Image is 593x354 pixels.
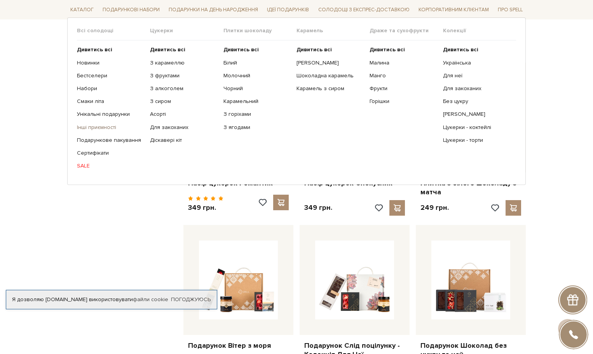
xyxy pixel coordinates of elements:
b: Дивитись всі [223,46,259,53]
a: Унікальні подарунки [77,111,144,118]
span: Колекції [443,27,516,34]
a: Плитка з білого шоколаду з матча [420,179,521,197]
a: З сиром [150,98,217,105]
a: [PERSON_NAME] [296,59,364,66]
a: Карамельний [223,98,291,105]
span: Подарункові набори [99,4,163,16]
b: Дивитись всі [296,46,332,53]
span: Карамель [296,27,370,34]
a: Солодощі з експрес-доставкою [315,3,413,16]
span: Всі солодощі [77,27,150,34]
a: Цукерки - торти [443,137,510,144]
a: Шоколадна карамель [296,72,364,79]
a: З фруктами [150,72,217,79]
a: Подарункове пакування [77,137,144,144]
a: Малина [370,59,437,66]
a: Діскавері кіт [150,137,217,144]
span: Каталог [67,4,97,16]
a: Білий [223,59,291,66]
b: Дивитись всі [150,46,185,53]
p: 349 грн. [304,203,332,212]
a: З карамеллю [150,59,217,66]
a: файли cookie [133,296,168,303]
a: Дивитись всі [77,46,144,53]
span: Цукерки [150,27,223,34]
a: Манго [370,72,437,79]
a: Інші приємності [77,124,144,131]
a: Погоджуюсь [171,296,211,303]
a: Для закоханих [443,85,510,92]
a: Смаки літа [77,98,144,105]
a: Новинки [77,59,144,66]
a: Для закоханих [150,124,217,131]
a: Подарунок Вітер з моря [188,341,289,350]
div: Каталог [67,17,526,185]
a: [PERSON_NAME] [443,111,510,118]
a: Сертифікати [77,150,144,157]
a: З горіхами [223,111,291,118]
a: Молочний [223,72,291,79]
a: Дивитись всі [223,46,291,53]
a: Фрукти [370,85,437,92]
span: Про Spell [495,4,526,16]
a: Бестселери [77,72,144,79]
a: Дивитись всі [296,46,364,53]
b: Дивитись всі [443,46,478,53]
span: Драже та сухофрукти [370,27,443,34]
a: Чорний [223,85,291,92]
a: SALE [77,162,144,169]
span: Плитки шоколаду [223,27,296,34]
a: З ягодами [223,124,291,131]
a: Дивитись всі [443,46,510,53]
a: З алкоголем [150,85,217,92]
span: Подарунки на День народження [166,4,261,16]
a: Горішки [370,98,437,105]
b: Дивитись всі [77,46,112,53]
a: Дивитись всі [150,46,217,53]
a: Українська [443,59,510,66]
a: Дивитись всі [370,46,437,53]
a: Корпоративним клієнтам [415,3,492,16]
p: 349 грн. [188,203,223,212]
a: Карамель з сиром [296,85,364,92]
span: Ідеї подарунків [264,4,312,16]
a: Без цукру [443,98,510,105]
p: 249 грн. [420,203,449,212]
a: Цукерки - коктейлі [443,124,510,131]
a: Для неї [443,72,510,79]
a: Набори [77,85,144,92]
b: Дивитись всі [370,46,405,53]
a: Асорті [150,111,217,118]
div: Я дозволяю [DOMAIN_NAME] використовувати [6,296,217,303]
